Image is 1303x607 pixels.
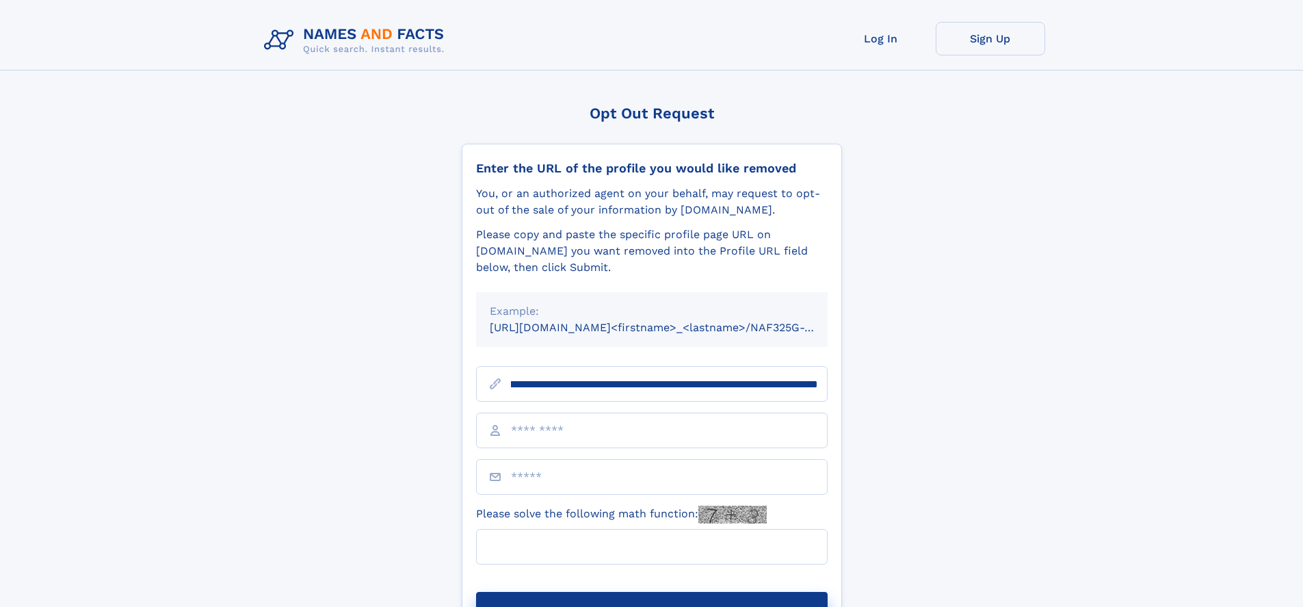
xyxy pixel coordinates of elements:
[490,321,854,334] small: [URL][DOMAIN_NAME]<firstname>_<lastname>/NAF325G-xxxxxxxx
[490,303,814,320] div: Example:
[476,185,828,218] div: You, or an authorized agent on your behalf, may request to opt-out of the sale of your informatio...
[476,227,828,276] div: Please copy and paste the specific profile page URL on [DOMAIN_NAME] you want removed into the Pr...
[476,506,767,524] label: Please solve the following math function:
[936,22,1045,55] a: Sign Up
[476,161,828,176] div: Enter the URL of the profile you would like removed
[826,22,936,55] a: Log In
[259,22,456,59] img: Logo Names and Facts
[462,105,842,122] div: Opt Out Request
